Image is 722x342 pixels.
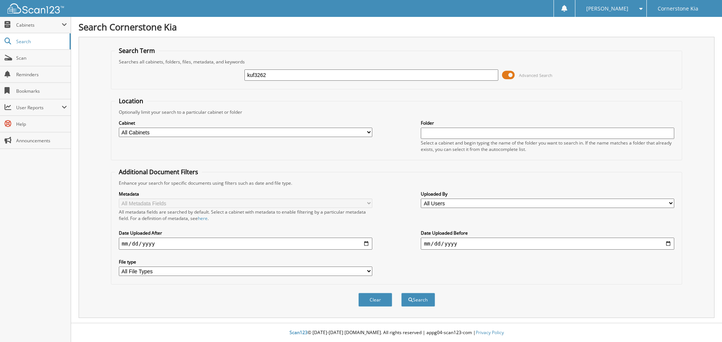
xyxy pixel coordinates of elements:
span: Help [16,121,67,127]
span: Reminders [16,71,67,78]
span: Scan123 [290,329,308,336]
div: © [DATE]-[DATE] [DOMAIN_NAME]. All rights reserved | appg04-scan123-com | [71,324,722,342]
label: Date Uploaded After [119,230,372,236]
span: User Reports [16,104,62,111]
button: Search [401,293,435,307]
iframe: Chat Widget [684,306,722,342]
span: [PERSON_NAME] [586,6,628,11]
input: end [421,238,674,250]
span: Search [16,38,66,45]
label: Uploaded By [421,191,674,197]
legend: Location [115,97,147,105]
label: Cabinet [119,120,372,126]
div: Enhance your search for specific documents using filters such as date and file type. [115,180,678,186]
label: Date Uploaded Before [421,230,674,236]
div: Searches all cabinets, folders, files, metadata, and keywords [115,59,678,65]
a: here [198,215,208,221]
label: Folder [421,120,674,126]
label: Metadata [119,191,372,197]
span: Advanced Search [519,72,552,78]
span: Announcements [16,137,67,144]
legend: Search Term [115,47,159,55]
h1: Search Cornerstone Kia [79,21,714,33]
button: Clear [358,293,392,307]
div: Select a cabinet and begin typing the name of the folder you want to search in. If the name match... [421,140,674,152]
input: start [119,238,372,250]
span: Cornerstone Kia [658,6,698,11]
span: Bookmarks [16,88,67,94]
img: scan123-logo-white.svg [8,3,64,14]
legend: Additional Document Filters [115,168,202,176]
a: Privacy Policy [476,329,504,336]
span: Scan [16,55,67,61]
div: All metadata fields are searched by default. Select a cabinet with metadata to enable filtering b... [119,209,372,221]
span: Cabinets [16,22,62,28]
label: File type [119,259,372,265]
div: Optionally limit your search to a particular cabinet or folder [115,109,678,115]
